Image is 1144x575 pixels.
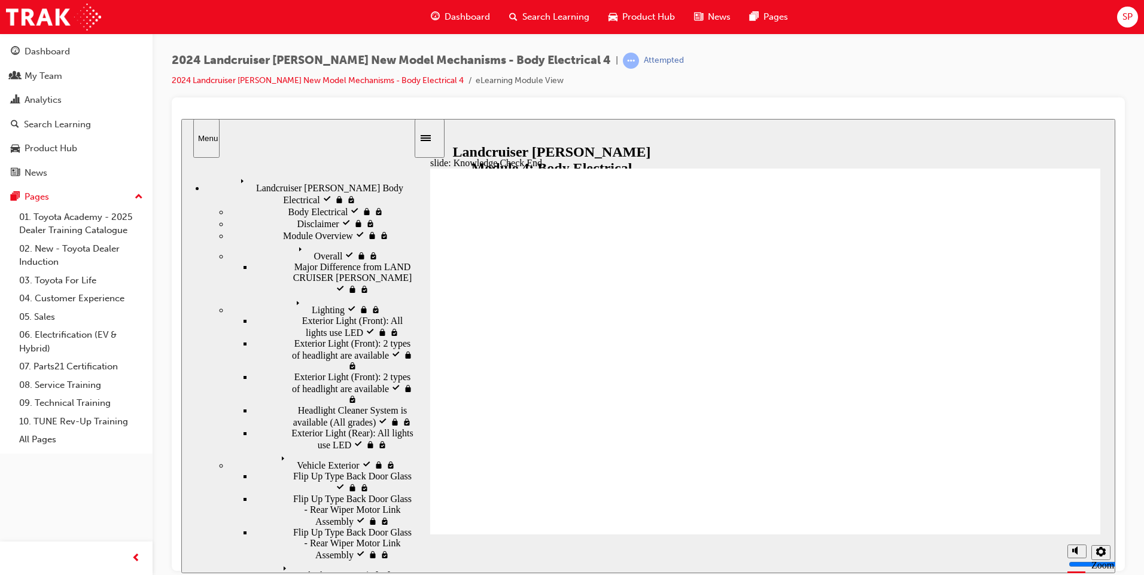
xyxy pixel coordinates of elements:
span: visited, locked [178,166,188,176]
div: Vehicle Interior [48,442,232,462]
a: 02. New - Toyota Dealer Induction [14,240,148,271]
span: visited, locked [178,364,188,374]
div: Product Hub [25,142,77,155]
span: visited, locked [193,88,202,98]
span: locked [166,166,178,176]
span: locked [166,364,178,374]
span: Pages [763,10,788,24]
div: Body Electrical [48,87,232,99]
a: 05. Sales [14,308,148,326]
div: Disclaimer [48,99,232,111]
a: My Team [5,65,148,87]
span: visited [154,364,166,374]
button: Mute (Ctrl+Alt+M) [886,426,905,439]
a: 09. Technical Training [14,394,148,412]
a: All Pages [14,430,148,449]
a: news-iconNews [684,5,740,29]
a: 06. Electrification (EV & Hybrid) [14,326,148,357]
span: locked [175,132,187,142]
a: Analytics [5,89,148,111]
span: Product Hub [622,10,675,24]
span: visited, locked [190,186,199,196]
img: Trak [6,4,101,30]
span: locked [153,76,165,86]
div: Dashboard [25,45,70,59]
span: visited [163,132,175,142]
span: search-icon [509,10,518,25]
a: guage-iconDashboard [421,5,500,29]
a: 01. Toyota Academy - 2025 Dealer Training Catalogue [14,208,148,240]
span: Dashboard [445,10,490,24]
a: Search Learning [5,114,148,136]
div: Exterior Light (Front): All lights use LED [72,197,232,219]
span: people-icon [11,71,20,82]
span: news-icon [11,168,20,179]
button: Pages [5,186,148,208]
div: Module Overview [48,111,232,123]
span: visited, locked [187,132,197,142]
div: Flip Up Type Back Door Glass - Rear Wiper Motor Link Assembly [72,408,232,442]
span: visited, locked [205,341,214,351]
span: locked [178,186,190,196]
div: Exterior Light (Front): 2 types of headlight are available [72,253,232,286]
li: eLearning Module View [476,74,564,88]
a: News [5,162,148,184]
span: Vehicle Exterior [115,341,178,351]
a: 04. Customer Experience [14,289,148,308]
a: Dashboard [5,41,148,63]
span: car-icon [608,10,617,25]
span: visited, locked [203,451,212,461]
label: Zoom to fit [910,441,933,473]
span: visited, locked [198,112,208,122]
span: car-icon [11,143,20,154]
span: 2024 Landcruiser [PERSON_NAME] New Model Mechanisms - Body Electrical 4 [172,54,611,68]
div: Attempted [644,55,684,66]
span: News [708,10,731,24]
div: Menu [17,15,34,24]
button: Settings [910,426,929,441]
span: search-icon [11,120,19,130]
div: Headlight Cleaner System is available (All grades) [72,286,232,309]
div: Flip Up Type Back Door Glass [72,352,232,375]
div: Exterior Light (Rear): All lights use LED [72,309,232,332]
span: SP [1122,10,1133,24]
span: Overall [133,132,162,142]
span: locked [191,451,203,461]
span: up-icon [135,189,143,205]
span: visited [154,166,166,176]
div: Exterior Light (Front): 2 types of headlight are available [72,219,232,253]
span: Search Learning [522,10,589,24]
div: Search Learning [24,118,91,131]
div: Overall [48,123,232,143]
span: visited [181,341,193,351]
span: visited [141,76,153,86]
div: misc controls [880,415,928,454]
a: search-iconSearch Learning [500,5,599,29]
span: visited [166,186,178,196]
span: pages-icon [11,192,20,203]
button: DashboardMy TeamAnalyticsSearch LearningProduct HubNews [5,38,148,186]
div: Flip Up Type Back Door Glass - Rear Wiper Motor Link Assembly [72,375,232,408]
span: Major Difference from LAND CRUISER [PERSON_NAME] [112,143,231,164]
span: visited, locked [165,76,175,86]
a: 07. Parts21 Certification [14,357,148,376]
span: | [616,54,618,68]
a: 2024 Landcruiser [PERSON_NAME] New Model Mechanisms - Body Electrical 4 [172,75,464,85]
span: visited, locked [184,100,194,110]
a: 10. TUNE Rev-Up Training [14,412,148,431]
span: chart-icon [11,95,20,106]
div: Pages [25,190,49,204]
div: Analytics [25,93,62,107]
a: Product Hub [5,137,148,160]
span: prev-icon [132,551,141,566]
span: visited, locked [166,276,176,286]
div: Landcruiser Prado Body Electrical [24,54,232,87]
a: car-iconProduct Hub [599,5,684,29]
div: My Team [25,69,62,83]
span: guage-icon [431,10,440,25]
input: volume [887,441,965,450]
div: News [25,166,47,180]
div: Lighting [48,176,232,197]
